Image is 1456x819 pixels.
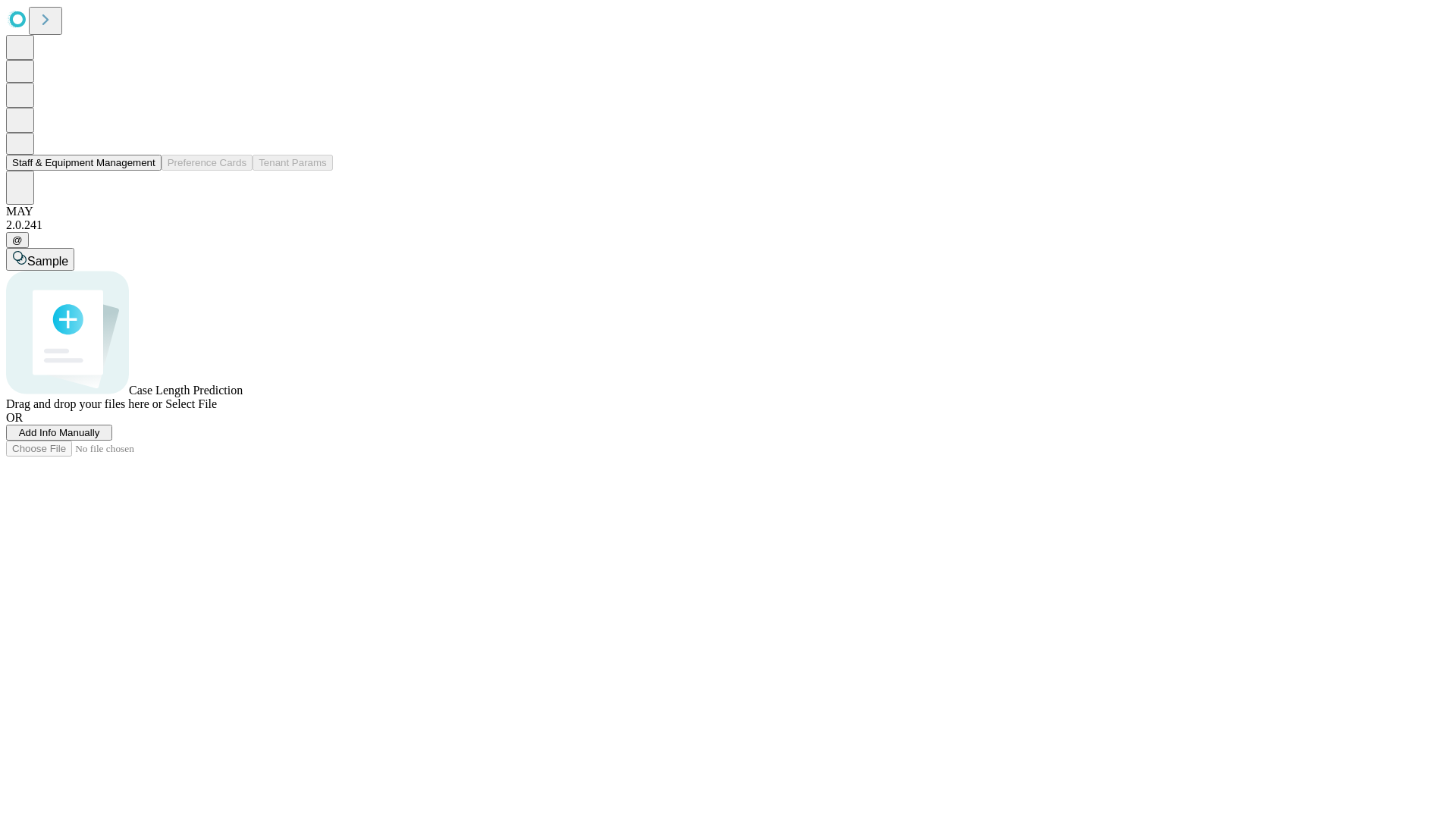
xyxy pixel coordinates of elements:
span: Case Length Prediction [129,384,243,397]
button: Preference Cards [162,155,253,171]
button: Add Info Manually [6,425,112,441]
div: MAY [6,205,1450,218]
span: Drag and drop your files here or [6,397,162,410]
div: 2.0.241 [6,218,1450,232]
button: Sample [6,248,74,271]
span: @ [12,234,23,246]
span: Sample [27,255,68,268]
button: @ [6,232,29,248]
span: Select File [165,397,217,410]
span: Add Info Manually [19,427,100,438]
span: OR [6,411,23,424]
button: Tenant Params [253,155,333,171]
button: Staff & Equipment Management [6,155,162,171]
